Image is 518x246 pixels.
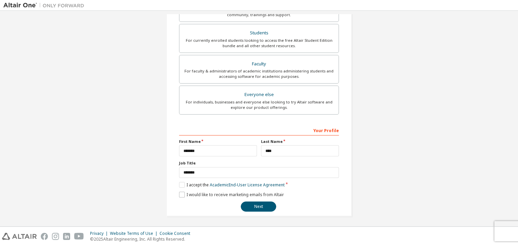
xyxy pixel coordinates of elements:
img: facebook.svg [41,233,48,240]
label: First Name [179,139,257,144]
div: For faculty & administrators of academic institutions administering students and accessing softwa... [183,68,335,79]
img: linkedin.svg [63,233,70,240]
label: Job Title [179,160,339,166]
div: For individuals, businesses and everyone else looking to try Altair software and explore our prod... [183,99,335,110]
div: For currently enrolled students looking to access the free Altair Student Edition bundle and all ... [183,38,335,49]
img: youtube.svg [74,233,84,240]
a: Academic End-User License Agreement [210,182,285,188]
img: instagram.svg [52,233,59,240]
div: Cookie Consent [160,231,194,236]
label: I accept the [179,182,285,188]
label: Last Name [261,139,339,144]
img: altair_logo.svg [2,233,37,240]
div: Everyone else [183,90,335,99]
div: Website Terms of Use [110,231,160,236]
div: Faculty [183,59,335,69]
p: © 2025 Altair Engineering, Inc. All Rights Reserved. [90,236,194,242]
button: Next [241,202,276,212]
img: Altair One [3,2,88,9]
label: I would like to receive marketing emails from Altair [179,192,284,197]
div: Privacy [90,231,110,236]
div: Your Profile [179,125,339,135]
div: Students [183,28,335,38]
